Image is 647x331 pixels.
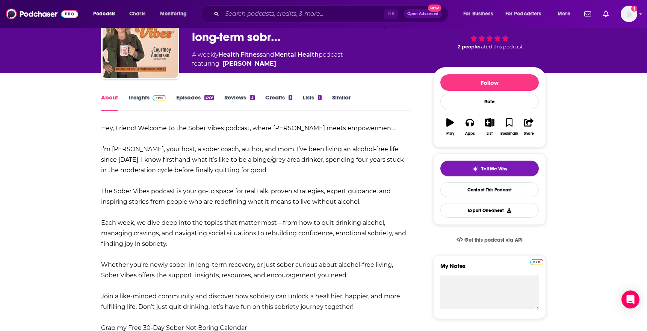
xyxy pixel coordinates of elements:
[192,59,343,68] span: featuring
[153,95,166,101] img: Podchaser Pro
[224,94,254,111] a: Reviews3
[463,9,493,19] span: For Business
[240,51,263,58] a: Fitness
[218,51,239,58] a: Health
[524,131,534,136] div: Share
[176,94,214,111] a: Episodes249
[101,146,404,174] b: I’m [PERSON_NAME], your host, a sober coach, author, and mom. I’ve been living an alcohol-free li...
[239,51,240,58] span: ,
[472,166,478,172] img: tell me why sparkle
[440,94,539,109] div: Rate
[440,113,460,140] button: Play
[487,131,493,136] div: List
[581,8,594,20] a: Show notifications dropdown
[289,95,292,100] div: 1
[318,95,322,100] div: 1
[250,95,254,100] div: 3
[124,8,150,20] a: Charts
[499,113,519,140] button: Bookmark
[552,8,580,20] button: open menu
[6,7,78,21] img: Podchaser - Follow, Share and Rate Podcasts
[621,6,637,22] span: Logged in as SolComms
[263,51,274,58] span: and
[464,237,523,243] span: Get this podcast via API
[155,8,197,20] button: open menu
[450,231,529,249] a: Get this podcast via API
[500,8,552,20] button: open menu
[93,9,115,19] span: Podcasts
[465,131,475,136] div: Apps
[479,44,523,50] span: rated this podcast
[558,9,570,19] span: More
[530,258,543,265] a: Pro website
[440,182,539,197] a: Contact This Podcast
[428,5,441,12] span: New
[621,290,639,308] div: Open Intercom Messenger
[101,293,400,310] b: Join a like-minded community and discover how sobriety can unlock a healthier, happier, and more ...
[446,131,454,136] div: Play
[505,9,541,19] span: For Podcasters
[209,5,455,23] div: Search podcasts, credits, & more...
[101,188,391,205] b: The Sober Vibes podcast is your go-to space for real talk, proven strategies, expert guidance, an...
[101,125,395,132] b: Hey, Friend! Welcome to the Sober Vibes podcast, where [PERSON_NAME] meets empowerment.
[192,50,343,68] div: A weekly podcast
[621,6,637,22] button: Show profile menu
[621,6,637,22] img: User Profile
[407,12,438,16] span: Open Advanced
[460,113,479,140] button: Apps
[274,51,319,58] a: Mental Health
[129,9,145,19] span: Charts
[332,94,351,111] a: Similar
[222,8,384,20] input: Search podcasts, credits, & more...
[440,74,539,91] button: Follow
[128,94,166,111] a: InsightsPodchaser Pro
[440,161,539,176] button: tell me why sparkleTell Me Why
[265,94,292,111] a: Credits1
[88,8,125,20] button: open menu
[480,113,499,140] button: List
[519,113,539,140] button: Share
[103,3,178,78] img: Sober Vibes: Alcohol free lifestyle tips for long-term sobriety, whether you're sober curious or ...
[458,8,502,20] button: open menu
[404,9,442,18] button: Open AdvancedNew
[384,9,398,19] span: ⌘ K
[440,203,539,218] button: Export One-Sheet
[440,262,539,275] label: My Notes
[101,219,406,247] b: Each week, we dive deep into the topics that matter most—from how to quit drinking alcohol, manag...
[433,8,546,55] div: 54 2 peoplerated this podcast
[160,9,187,19] span: Monitoring
[600,8,612,20] a: Show notifications dropdown
[458,44,479,50] span: 2 people
[631,6,637,12] svg: Add a profile image
[481,166,507,172] span: Tell Me Why
[101,261,393,279] b: Whether you’re newly sober, in long-term recovery, or just sober curious about alcohol-free livin...
[530,259,543,265] img: Podchaser Pro
[204,95,214,100] div: 249
[500,131,518,136] div: Bookmark
[222,59,276,68] a: Courtney Andersen
[303,94,322,111] a: Lists1
[101,94,118,111] a: About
